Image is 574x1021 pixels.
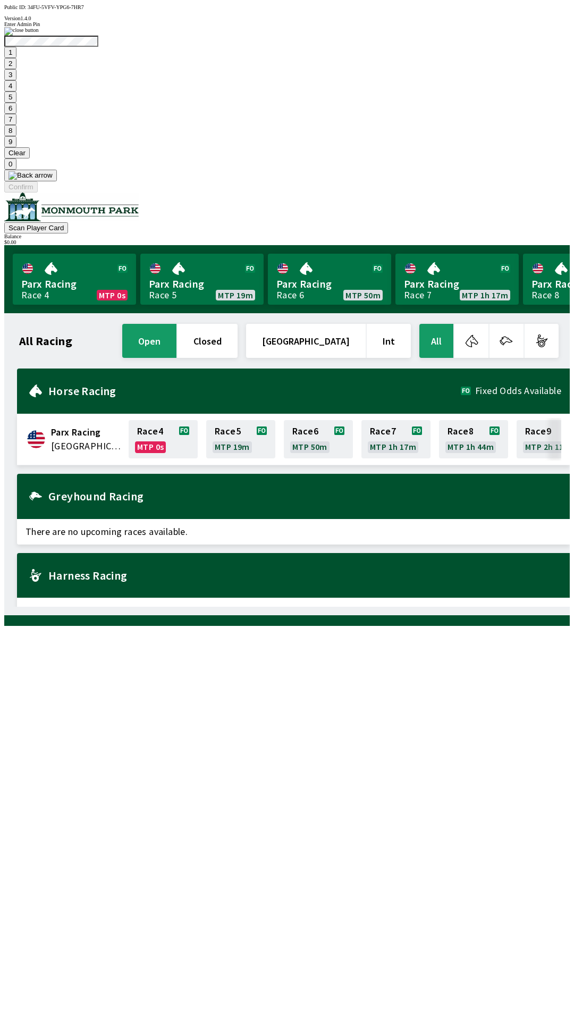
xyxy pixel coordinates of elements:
[21,291,49,299] div: Race 4
[4,222,68,233] button: Scan Player Card
[4,21,570,27] div: Enter Admin Pin
[4,4,570,10] div: Public ID:
[137,442,164,451] span: MTP 0s
[367,324,411,358] button: Int
[525,427,551,436] span: Race 9
[4,69,16,80] button: 3
[361,420,430,458] a: Race7MTP 1h 17m
[4,47,16,58] button: 1
[419,324,453,358] button: All
[215,427,241,436] span: Race 5
[404,277,510,291] span: Parx Racing
[13,254,136,305] a: Parx RacingRace 4MTP 0s
[206,420,275,458] a: Race5MTP 19m
[122,324,176,358] button: open
[462,291,508,299] span: MTP 1h 17m
[531,291,559,299] div: Race 8
[370,427,396,436] span: Race 7
[284,420,353,458] a: Race6MTP 50m
[149,291,176,299] div: Race 5
[292,427,318,436] span: Race 6
[48,571,561,580] h2: Harness Racing
[4,80,16,91] button: 4
[525,442,571,451] span: MTP 2h 11m
[137,427,163,436] span: Race 4
[99,291,125,299] span: MTP 0s
[28,4,84,10] span: 34FU-5VFV-YPG6-7HR7
[370,442,416,451] span: MTP 1h 17m
[246,324,366,358] button: [GEOGRAPHIC_DATA]
[4,181,38,193] button: Confirm
[439,420,508,458] a: Race8MTP 1h 44m
[17,598,570,623] span: There are no upcoming races available.
[475,387,561,395] span: Fixed Odds Available
[4,239,570,245] div: $ 0.00
[276,277,383,291] span: Parx Racing
[268,254,391,305] a: Parx RacingRace 6MTP 50m
[4,58,16,69] button: 2
[19,337,72,345] h1: All Racing
[395,254,519,305] a: Parx RacingRace 7MTP 1h 17m
[276,291,304,299] div: Race 6
[51,425,122,439] span: Parx Racing
[149,277,255,291] span: Parx Racing
[4,27,39,36] img: close button
[4,193,139,221] img: venue logo
[4,136,16,147] button: 9
[4,233,570,239] div: Balance
[51,439,122,453] span: United States
[21,277,128,291] span: Parx Racing
[140,254,264,305] a: Parx RacingRace 5MTP 19m
[48,387,461,395] h2: Horse Racing
[9,171,53,180] img: Back arrow
[4,147,30,158] button: Clear
[4,158,16,170] button: 0
[448,442,494,451] span: MTP 1h 44m
[218,291,253,299] span: MTP 19m
[4,15,570,21] div: Version 1.4.0
[17,519,570,545] span: There are no upcoming races available.
[4,91,16,103] button: 5
[4,103,16,114] button: 6
[4,114,16,125] button: 7
[448,427,474,436] span: Race 8
[292,442,327,451] span: MTP 50m
[4,125,16,136] button: 8
[215,442,250,451] span: MTP 19m
[129,420,198,458] a: Race4MTP 0s
[48,492,561,500] h2: Greyhound Racing
[404,291,432,299] div: Race 7
[345,291,381,299] span: MTP 50m
[178,324,238,358] button: closed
